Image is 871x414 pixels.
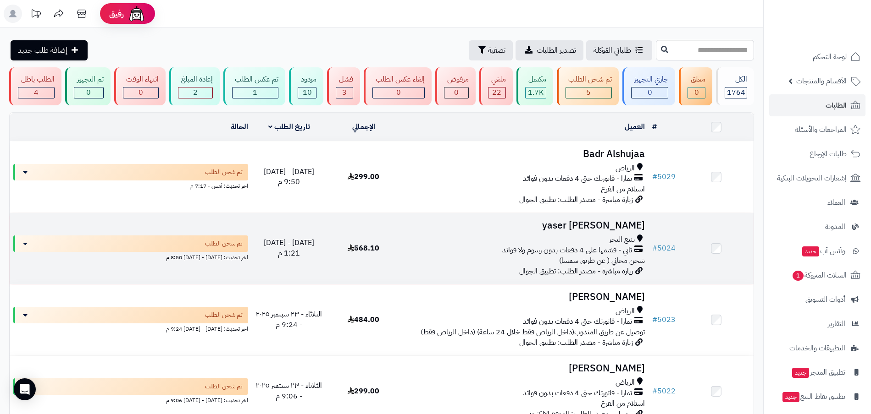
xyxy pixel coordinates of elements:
[372,74,425,85] div: إلغاء عكس الطلب
[795,123,847,136] span: المراجعات والأسئلة
[256,380,322,402] span: الثلاثاء - ٢٣ سبتمبر ٢٠٢٥ - 9:06 م
[231,121,248,132] a: الحالة
[139,87,143,98] span: 0
[566,87,612,98] div: 5
[648,87,652,98] span: 0
[769,167,865,189] a: إشعارات التحويلات البنكية
[469,40,513,60] button: تصفية
[805,293,845,306] span: أدوات التسويق
[396,87,401,98] span: 0
[769,289,865,310] a: أدوات التسويق
[13,323,248,333] div: اخر تحديث: [DATE] - [DATE] 9:24 م
[825,220,845,233] span: المدونة
[342,87,347,98] span: 3
[63,67,112,105] a: تم التجهيز 0
[727,87,745,98] span: 1764
[205,310,243,320] span: تم شحن الطلب
[537,45,576,56] span: تصدير الطلبات
[444,87,468,98] div: 0
[810,147,847,160] span: طلبات الإرجاع
[24,5,47,25] a: تحديثات المنصة
[688,74,705,85] div: معلق
[777,172,847,185] span: إشعارات التحويلات البنكية
[616,163,635,174] span: الرياض
[523,174,632,184] span: تمارا - فاتورتك حتى 4 دفعات بدون فوائد
[14,378,36,400] div: Open Intercom Messenger
[632,87,668,98] div: 0
[792,269,847,282] span: السلات المتروكة
[769,143,865,165] a: طلبات الإرجاع
[303,87,312,98] span: 10
[769,119,865,141] a: المراجعات والأسئلة
[298,74,316,85] div: مردود
[813,50,847,63] span: لوحة التحكم
[405,292,645,302] h3: [PERSON_NAME]
[802,246,819,256] span: جديد
[502,245,632,256] span: تابي - قسّمها على 4 دفعات بدون رسوم ولا فوائد
[112,67,167,105] a: انتهاء الوقت 0
[769,46,865,68] a: لوحة التحكم
[652,243,676,254] a: #5024
[769,386,865,408] a: تطبيق نقاط البيعجديد
[789,342,845,354] span: التطبيقات والخدمات
[7,67,63,105] a: الطلب باطل 4
[373,87,424,98] div: 0
[34,87,39,98] span: 4
[769,264,865,286] a: السلات المتروكة1
[694,87,699,98] span: 0
[625,121,645,132] a: العميل
[586,40,652,60] a: طلباتي المُوكلة
[298,87,316,98] div: 10
[492,87,501,98] span: 22
[769,240,865,262] a: وآتس آبجديد
[526,87,546,98] div: 1717
[233,87,278,98] div: 1
[348,171,379,182] span: 299.00
[264,166,314,188] span: [DATE] - [DATE] 9:50 م
[128,5,146,23] img: ai-face.png
[205,382,243,391] span: تم شحن الطلب
[827,196,845,209] span: العملاء
[444,74,469,85] div: مرفوض
[405,363,645,374] h3: [PERSON_NAME]
[454,87,459,98] span: 0
[616,306,635,316] span: الرياض
[677,67,714,105] a: معلق 0
[405,149,645,159] h3: Badr Alshujaa
[519,337,633,348] span: زيارة مباشرة - مصدر الطلب: تطبيق الجوال
[268,121,310,132] a: تاريخ الطلب
[178,74,213,85] div: إعادة المبلغ
[594,45,631,56] span: طلباتي المُوكلة
[205,168,243,177] span: تم شحن الطلب
[18,45,67,56] span: إضافة طلب جديد
[123,74,159,85] div: انتهاء الوقت
[559,255,645,266] span: شحن مجاني ( عن طريق سمسا)
[601,184,645,195] span: استلام من الفرع
[348,314,379,325] span: 484.00
[193,87,198,98] span: 2
[109,8,124,19] span: رفيق
[515,67,555,105] a: مكتمل 1.7K
[488,45,505,56] span: تصفية
[609,234,635,245] span: ينبع البحر
[801,245,845,257] span: وآتس آب
[123,87,158,98] div: 0
[769,94,865,116] a: الطلبات
[523,388,632,398] span: تمارا - فاتورتك حتى 4 دفعات بدون فوائد
[769,337,865,359] a: التطبيقات والخدمات
[325,67,362,105] a: فشل 3
[516,40,583,60] a: تصدير الطلبات
[352,121,375,132] a: الإجمالي
[616,377,635,388] span: الرياض
[405,220,645,231] h3: yaser [PERSON_NAME]
[232,74,279,85] div: تم عكس الطلب
[348,386,379,397] span: 299.00
[809,21,862,40] img: logo-2.png
[792,368,809,378] span: جديد
[167,67,222,105] a: إعادة المبلغ 2
[74,87,103,98] div: 0
[74,74,104,85] div: تم التجهيز
[652,171,657,182] span: #
[828,317,845,330] span: التقارير
[652,171,676,182] a: #5029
